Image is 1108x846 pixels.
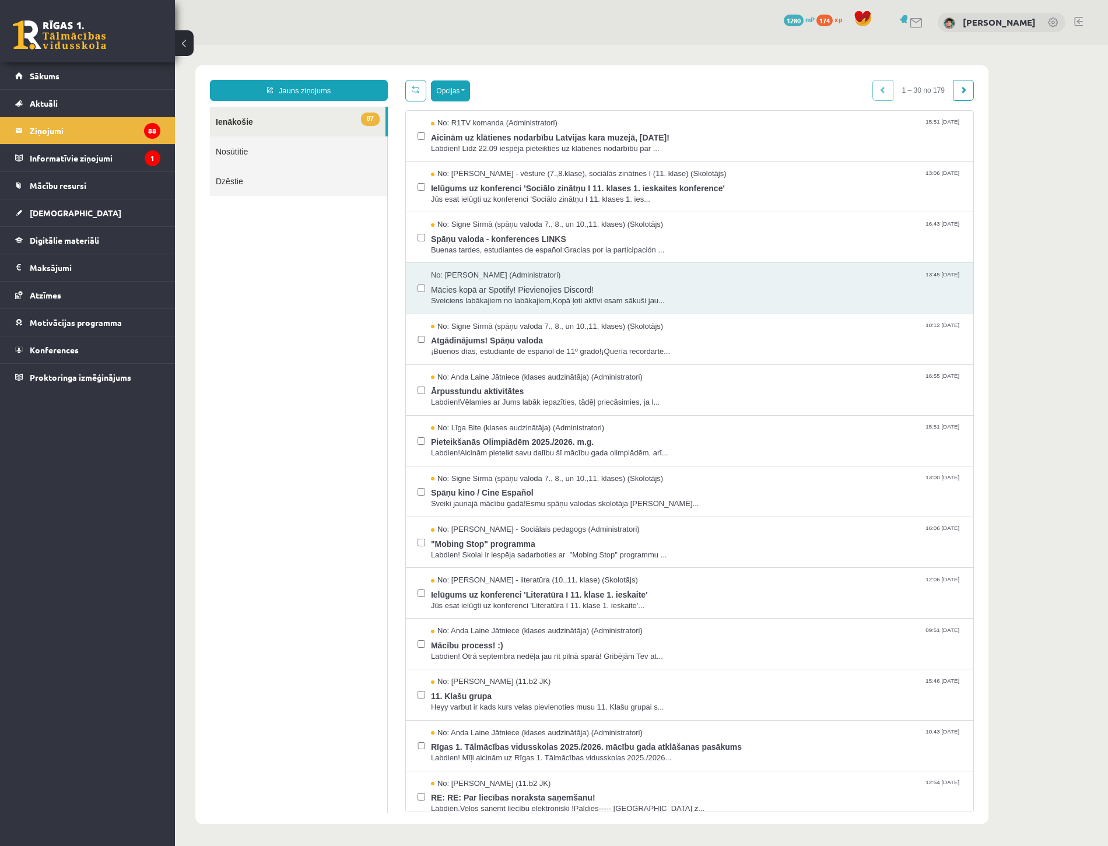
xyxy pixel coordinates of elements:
[15,309,160,336] a: Motivācijas programma
[186,68,205,81] span: 87
[256,530,787,566] a: No: [PERSON_NAME] - literatūra (10.,11. klase) (Skolotājs) 12:06 [DATE] Ielūgums uz konferenci 'L...
[748,124,787,132] span: 13:06 [DATE]
[15,117,160,144] a: Ziņojumi88
[256,225,386,236] span: No: [PERSON_NAME] (Administratori)
[256,378,429,389] span: No: Līga Bite (klases audzinātāja) (Administratori)
[748,73,787,82] span: 15:51 [DATE]
[256,631,787,668] a: No: [PERSON_NAME] (11.b2 JK) 15:46 [DATE] 11. Klašu grupa Heyy varbut ir kads kurs velas pievieno...
[816,15,848,24] a: 174 xp
[256,657,787,668] span: Heyy varbut ir kads kurs velas pievienoties musu 11. Klašu grupai s...
[256,352,787,363] span: Labdien!Vēlamies ar Jums labāk iepazīties, tādēļ priecāsimies, ja l...
[256,327,787,363] a: No: Anda Laine Jātniece (klases audzinātāja) (Administratori) 16:55 [DATE] Ārpusstundu aktivitāte...
[748,530,787,539] span: 12:06 [DATE]
[256,606,787,617] span: Labdien! Otrā septembra nedēļa jau rit pilnā sparā! Gribējām Tev at...
[30,254,160,281] legend: Maksājumi
[816,15,833,26] span: 174
[30,98,58,108] span: Aktuāli
[256,530,463,541] span: No: [PERSON_NAME] - literatūra (10.,11. klase) (Skolotājs)
[30,180,86,191] span: Mācību resursi
[256,276,787,313] a: No: Signe Sirmā (spāņu valoda 7., 8., un 10.,11. klases) (Skolotājs) 10:12 [DATE] Atgādinājums! S...
[256,429,488,440] span: No: Signe Sirmā (spāņu valoda 7., 8., un 10.,11. klases) (Skolotājs)
[256,556,787,567] span: Jūs esat ielūgti uz konferenci 'Literatūra I 11. klase 1. ieskaite'...
[256,643,787,657] span: 11. Klašu grupa
[748,479,787,488] span: 16:06 [DATE]
[256,36,295,57] button: Opcijas
[15,336,160,363] a: Konferences
[256,592,787,606] span: Mācību process! :)
[256,490,787,505] span: "Mobing Stop" programma
[256,403,787,414] span: Labdien!Aicinām pieteikt savu dalību šī mācību gada olimpiādēm, arī...
[256,174,787,210] a: No: Signe Sirmā (spāņu valoda 7., 8., un 10.,11. klases) (Skolotājs) 16:43 [DATE] Spāņu valoda - ...
[30,235,99,245] span: Digitālie materiāli
[256,708,787,719] span: Labdien! Mīļi aicinām uz Rīgas 1. Tālmācības vidusskolas 2025./2026...
[15,254,160,281] a: Maksājumi
[963,16,1036,28] a: [PERSON_NAME]
[748,683,787,691] span: 10:43 [DATE]
[13,20,106,50] a: Rīgas 1. Tālmācības vidusskola
[30,117,160,144] legend: Ziņojumi
[256,581,787,617] a: No: Anda Laine Jātniece (klases audzinātāja) (Administratori) 09:51 [DATE] Mācību process! :) Lab...
[256,439,787,454] span: Spāņu kino / Cine Español
[30,290,61,300] span: Atzīmes
[15,62,160,89] a: Sākums
[256,185,787,200] span: Spāņu valoda - konferences LINKS
[944,17,955,29] img: Oskars Lācis
[35,121,212,151] a: Dzēstie
[256,388,787,403] span: Pieteikšanās Olimpiādēm 2025./2026. m.g.
[256,378,787,414] a: No: Līga Bite (klases audzinātāja) (Administratori) 15:51 [DATE] Pieteikšanās Olimpiādēm 2025./20...
[256,505,787,516] span: Labdien! Skolai ir iespēja sadarboties ar "Mobing Stop" programmu ...
[30,345,79,355] span: Konferences
[748,276,787,285] span: 10:12 [DATE]
[256,124,787,160] a: No: [PERSON_NAME] - vēsture (7.,8.klase), sociālās zinātnes I (11. klase) (Skolotājs) 13:06 [DATE...
[256,301,787,313] span: ¡Buenos días, estudiante de español de 11º grado!¡Quería recordarte...
[805,15,815,24] span: mP
[256,225,787,261] a: No: [PERSON_NAME] (Administratori) 13:45 [DATE] Mācies kopā ar Spotify! Pievienojies Discord! Sve...
[145,150,160,166] i: 1
[256,631,376,643] span: No: [PERSON_NAME] (11.b2 JK)
[15,282,160,308] a: Atzīmes
[15,199,160,226] a: [DEMOGRAPHIC_DATA]
[30,372,131,382] span: Proktoringa izmēģinājums
[256,581,468,592] span: No: Anda Laine Jātniece (klases audzinātāja) (Administratori)
[35,35,213,56] a: Jauns ziņojums
[256,479,787,515] a: No: [PERSON_NAME] - Sociālais pedagogs (Administratori) 16:06 [DATE] "Mobing Stop" programma Labd...
[30,208,121,218] span: [DEMOGRAPHIC_DATA]
[256,733,376,745] span: No: [PERSON_NAME] (11.b2 JK)
[15,145,160,171] a: Informatīvie ziņojumi1
[15,364,160,391] a: Proktoringa izmēģinājums
[256,135,787,149] span: Ielūgums uz konferenci 'Sociālo zinātņu I 11. klases 1. ieskaites konference'
[256,124,552,135] span: No: [PERSON_NAME] - vēsture (7.,8.klase), sociālās zinātnes I (11. klase) (Skolotājs)
[256,683,468,694] span: No: Anda Laine Jātniece (klases audzinātāja) (Administratori)
[256,693,787,708] span: Rīgas 1. Tālmācības vidusskolas 2025./2026. mācību gada atklāšanas pasākums
[256,683,787,719] a: No: Anda Laine Jātniece (klases audzinātāja) (Administratori) 10:43 [DATE] Rīgas 1. Tālmācības vi...
[256,454,787,465] span: Sveiki jaunajā mācību gadā!Esmu spāņu valodas skolotāja [PERSON_NAME]...
[30,317,122,328] span: Motivācijas programma
[256,84,787,99] span: Aicinām uz klātienes nodarbību Latvijas kara muzejā, [DATE]!
[144,123,160,139] i: 88
[256,99,787,110] span: Labdien! Līdz 22.09 iespēja pieteikties uz klātienes nodarbību par ...
[15,90,160,117] a: Aktuāli
[15,172,160,199] a: Mācību resursi
[15,227,160,254] a: Digitālie materiāli
[256,73,787,109] a: No: R1TV komanda (Administratori) 15:51 [DATE] Aicinām uz klātienes nodarbību Latvijas kara muzej...
[256,327,468,338] span: No: Anda Laine Jātniece (klases audzinātāja) (Administratori)
[784,15,815,24] a: 1280 mP
[748,631,787,640] span: 15:46 [DATE]
[30,145,160,171] legend: Informatīvie ziņojumi
[256,236,787,251] span: Mācies kopā ar Spotify! Pievienojies Discord!
[256,429,787,465] a: No: Signe Sirmā (spāņu valoda 7., 8., un 10.,11. klases) (Skolotājs) 13:00 [DATE] Spāņu kino / Ci...
[748,733,787,742] span: 12:54 [DATE]
[35,62,211,92] a: 87Ienākošie
[256,287,787,301] span: Atgādinājums! Spāņu valoda
[256,733,787,770] a: No: [PERSON_NAME] (11.b2 JK) 12:54 [DATE] RE: RE: Par liecības noraksta saņemšanu! Labdien.Velos ...
[256,744,787,759] span: RE: RE: Par liecības noraksta saņemšanu!
[718,35,779,56] span: 1 – 30 no 179
[256,200,787,211] span: Buenas tardes, estudiantes de español:Gracias por la participación ...
[748,378,787,387] span: 15:51 [DATE]
[256,759,787,770] span: Labdien.Velos saņemt liecību elektroniski !Paldies----- [GEOGRAPHIC_DATA] z...
[256,251,787,262] span: Sveiciens labākajiem no labākajiem,Kopā ļoti aktīvi esam sākuši jau...
[256,174,488,185] span: No: Signe Sirmā (spāņu valoda 7., 8., un 10.,11. klases) (Skolotājs)
[748,429,787,437] span: 13:00 [DATE]
[30,71,59,81] span: Sākums
[256,479,465,490] span: No: [PERSON_NAME] - Sociālais pedagogs (Administratori)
